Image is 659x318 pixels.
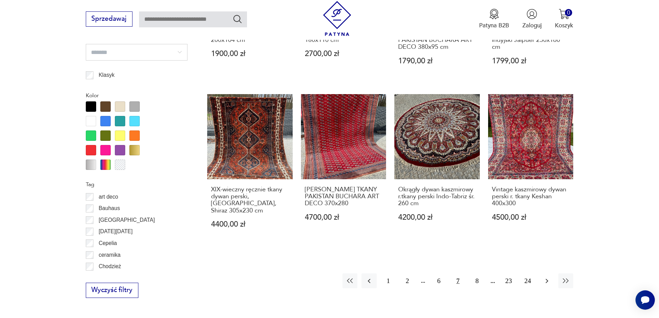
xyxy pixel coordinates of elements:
a: DYWAN KASZMIROWY R. TKANY PAKISTAN BUCHARA ART DECO 370x280[PERSON_NAME] TKANY PAKISTAN BUCHARA A... [301,94,386,244]
p: Koszyk [555,21,573,29]
p: ceramika [99,251,120,260]
p: Bauhaus [99,204,120,213]
h3: CHODNIK [PERSON_NAME] PAKISTAN BUCHARA ART DECO 380x95 cm [398,22,476,51]
p: Tag [86,180,187,189]
p: 1900,00 zł [211,50,289,57]
h3: Vintage sygnowany r.tkany dywan perski Beludz 200x104 cm [211,22,289,44]
a: XIX-wieczny ręcznie tkany dywan perski, Iran, Shiraz 305x230 cmXIX-wieczny ręcznie tkany dywan pe... [207,94,293,244]
img: Ikonka użytkownika [527,9,537,19]
p: Zaloguj [522,21,542,29]
img: Ikona medalu [489,9,500,19]
p: 4500,00 zł [492,214,570,221]
a: Okrągły dywan kaszmirowy r.tkany perski Indo-Tabriz śr. 260 cmOkrągły dywan kaszmirowy r.tkany pe... [394,94,480,244]
img: Patyna - sklep z meblami i dekoracjami vintage [320,1,355,36]
button: Wyczyść filtry [86,283,138,298]
p: Chodzież [99,262,121,271]
button: Zaloguj [522,9,542,29]
iframe: Smartsupp widget button [635,290,655,310]
h3: Vintage kaszmirowy dywan perski r. tkany Keshan 400x300 [492,186,570,207]
p: [DATE][DATE] [99,227,132,236]
button: 1 [381,273,396,288]
p: 4700,00 zł [305,214,383,221]
a: Sprzedawaj [86,17,132,22]
p: Patyna B2B [479,21,509,29]
button: Szukaj [232,14,242,24]
p: art deco [99,192,118,201]
button: 7 [450,273,465,288]
button: 24 [520,273,535,288]
p: 1790,00 zł [398,57,476,65]
p: 4400,00 zł [211,221,289,228]
h3: XIX-wieczny ręcznie tkany dywan perski, [GEOGRAPHIC_DATA], Shiraz 305x230 cm [211,186,289,215]
p: Ćmielów [99,274,119,283]
button: 8 [469,273,484,288]
h3: Designerki [PERSON_NAME]tkany indyjski Jaipuer 250x160 cm [492,22,570,51]
button: 2 [400,273,415,288]
a: Ikona medaluPatyna B2B [479,9,509,29]
button: Sprzedawaj [86,11,132,27]
button: 0Koszyk [555,9,573,29]
p: Cepelia [99,239,117,248]
img: Ikona koszyka [559,9,569,19]
p: 2700,00 zł [305,50,383,57]
button: 6 [431,273,446,288]
a: Vintage kaszmirowy dywan perski r. tkany Keshan 400x300Vintage kaszmirowy dywan perski r. tkany K... [488,94,574,244]
h3: Okrągły dywan kaszmirowy r.tkany perski Indo-Tabriz śr. 260 cm [398,186,476,207]
button: 23 [501,273,516,288]
p: [GEOGRAPHIC_DATA] [99,216,155,225]
p: 4200,00 zł [398,214,476,221]
p: Klasyk [99,71,115,80]
h3: [PERSON_NAME] TKANY TABRIZ RAJ Z JEDWABIEM 180x110 cm [305,22,383,44]
h3: [PERSON_NAME] TKANY PAKISTAN BUCHARA ART DECO 370x280 [305,186,383,207]
p: Kolor [86,91,187,100]
p: 1799,00 zł [492,57,570,65]
div: 0 [565,9,572,16]
button: Patyna B2B [479,9,509,29]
